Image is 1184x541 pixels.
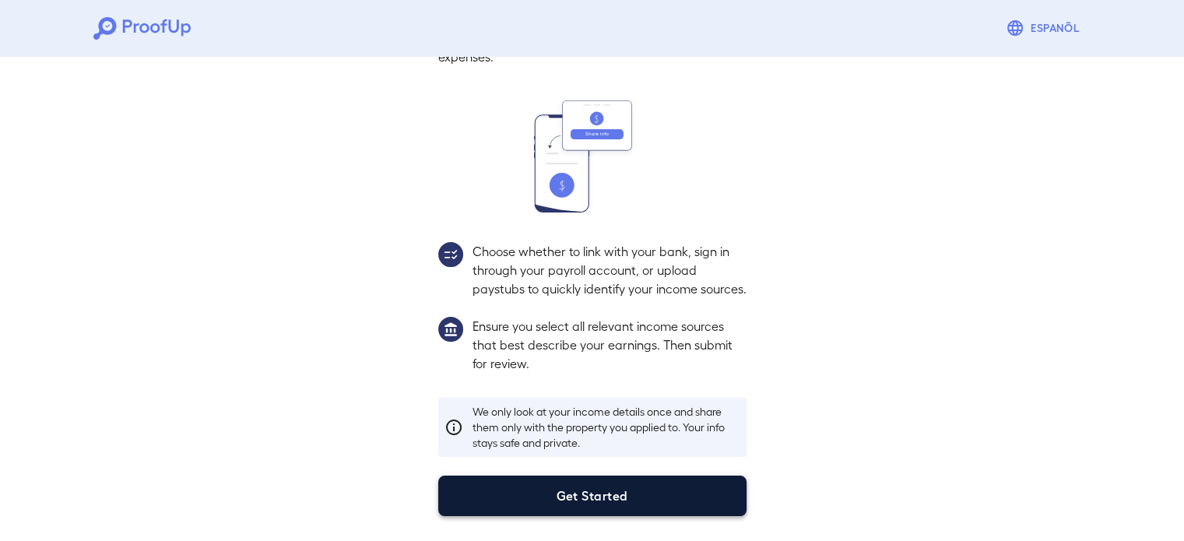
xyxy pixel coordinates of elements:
button: Espanõl [1000,12,1091,44]
p: Choose whether to link with your bank, sign in through your payroll account, or upload paystubs t... [473,242,747,298]
img: transfer_money.svg [534,100,651,213]
img: group1.svg [438,317,463,342]
p: We only look at your income details once and share them only with the property you applied to. Yo... [473,404,740,451]
img: group2.svg [438,242,463,267]
button: Get Started [438,476,747,516]
p: Ensure you select all relevant income sources that best describe your earnings. Then submit for r... [473,317,747,373]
